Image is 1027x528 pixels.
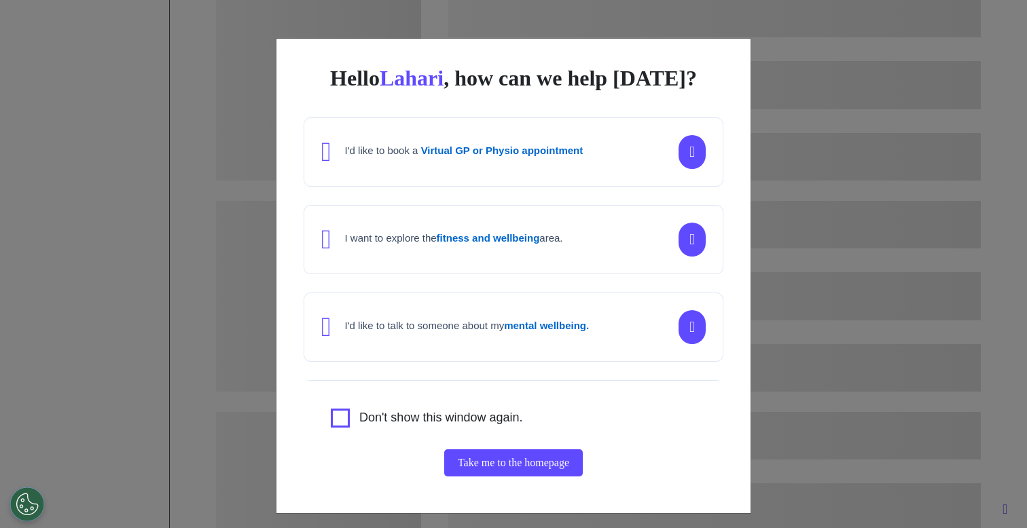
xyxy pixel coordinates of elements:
strong: fitness and wellbeing [437,232,540,244]
h4: I'd like to book a [345,145,583,157]
strong: Virtual GP or Physio appointment [421,145,583,156]
button: Open Preferences [10,487,44,521]
div: Hello , how can we help [DATE]? [304,66,723,90]
button: Take me to the homepage [444,449,583,476]
input: Agree to privacy policy [331,409,350,428]
h4: I want to explore the area. [345,232,563,244]
span: Lahari [380,66,444,90]
label: Don't show this window again. [359,409,523,428]
strong: mental wellbeing. [504,320,589,331]
h4: I'd like to talk to someone about my [345,320,590,332]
